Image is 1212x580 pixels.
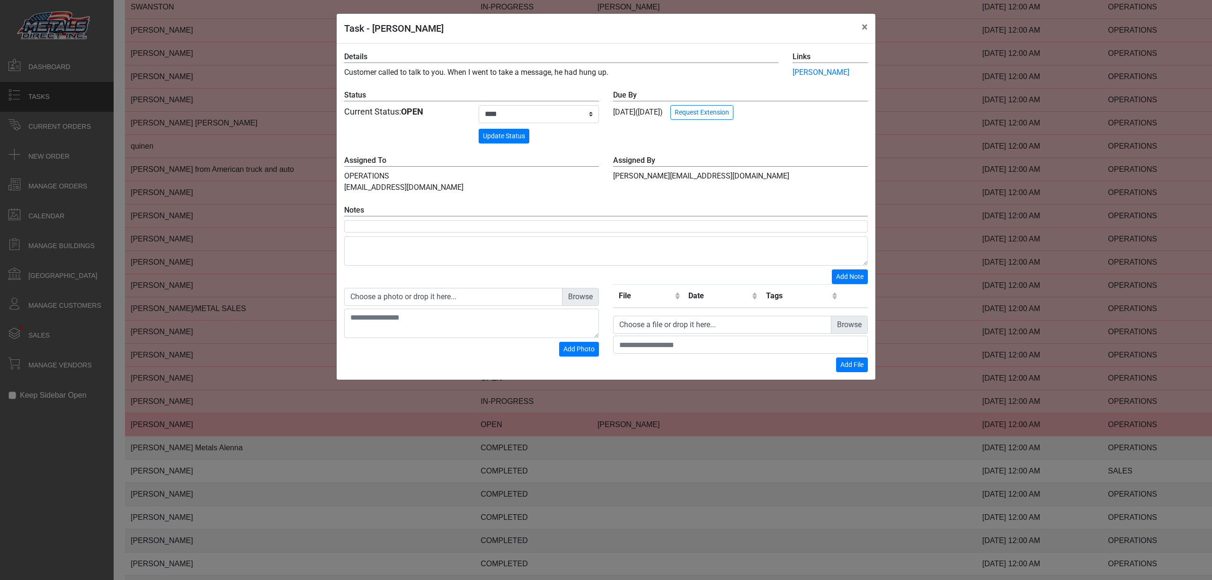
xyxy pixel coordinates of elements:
[840,361,864,368] span: Add File
[344,155,599,167] label: Assigned To
[559,342,599,357] button: Add Photo
[793,68,849,77] a: [PERSON_NAME]
[840,285,868,308] th: Remove
[344,21,444,36] h5: Task - [PERSON_NAME]
[479,129,529,143] button: Update Status
[344,89,599,101] label: Status
[613,89,868,101] label: Due By
[563,345,595,353] span: Add Photo
[670,105,733,120] button: Request Extension
[613,89,868,120] div: [DATE] ([DATE])
[401,107,423,116] strong: OPEN
[613,155,868,167] label: Assigned By
[836,357,868,372] button: Add File
[337,51,785,78] div: Customer called to talk to you. When I went to take a message, he had hung up.
[483,132,525,140] span: Update Status
[832,269,868,284] button: Add Note
[675,108,729,116] span: Request Extension
[344,105,464,118] div: Current Status:
[344,205,868,216] label: Notes
[836,273,864,280] span: Add Note
[337,155,606,193] div: OPERATIONS [EMAIL_ADDRESS][DOMAIN_NAME]
[688,290,750,302] div: Date
[344,51,778,63] label: Details
[793,51,868,63] label: Links
[619,290,672,302] div: File
[606,155,875,193] div: [PERSON_NAME][EMAIL_ADDRESS][DOMAIN_NAME]
[766,290,829,302] div: Tags
[854,14,875,40] button: Close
